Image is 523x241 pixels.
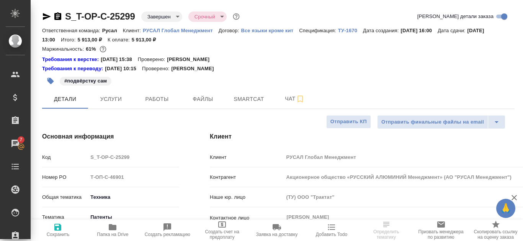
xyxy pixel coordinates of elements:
p: Договор: [219,28,241,33]
button: 1929.66 RUB; [98,44,108,54]
button: Завершен [145,13,173,20]
span: [PERSON_NAME] детали заказа [417,13,494,20]
h4: Клиент [210,132,515,141]
span: Отправить КП [330,117,367,126]
p: Код [42,154,88,161]
span: Призвать менеджера по развитию [418,229,464,240]
p: Все языки кроме кит [241,28,299,33]
p: Русал [102,28,123,33]
button: Создать рекламацию [140,220,195,241]
div: Завершен [141,12,182,22]
input: Пустое поле [88,172,179,183]
button: Скопировать ссылку на оценку заказа [468,220,523,241]
a: Все языки кроме кит [241,27,299,33]
input: Пустое поле [88,152,179,163]
span: Добавить Todo [316,232,347,237]
button: Добавить Todo [304,220,359,241]
span: 🙏 [499,200,512,216]
p: 5 913,00 ₽ [77,37,108,43]
p: [DATE] 16:00 [401,28,438,33]
div: Нажми, чтобы открыть папку с инструкцией [42,56,101,63]
a: 7 [2,134,29,153]
p: Контрагент [210,173,284,181]
div: Нажми, чтобы открыть папку с инструкцией [42,65,105,73]
p: Общая тематика [42,193,88,201]
span: Услуги [93,94,129,104]
p: #подвёрстку сам [64,77,107,85]
p: Ответственная команда: [42,28,102,33]
button: Добавить тэг [42,73,59,89]
span: Заявка на доставку [256,232,297,237]
p: Клиент [210,154,284,161]
span: Smartcat [230,94,267,104]
p: [DATE] 15:38 [101,56,138,63]
p: Проверено: [142,65,172,73]
button: Папка на Drive [85,220,140,241]
p: 61% [86,46,98,52]
a: S_T-OP-C-25299 [65,11,135,21]
button: Отправить КП [326,115,371,129]
button: Сохранить [31,220,85,241]
span: Детали [47,94,83,104]
p: Дата сдачи: [438,28,467,33]
button: Создать счет на предоплату [195,220,250,241]
a: ТУ-1670 [338,27,363,33]
button: Скопировать ссылку [53,12,62,21]
p: Тематика [42,213,88,221]
button: Скопировать ссылку для ЯМессенджера [42,12,51,21]
p: Проверено: [138,56,167,63]
p: [PERSON_NAME] [167,56,215,63]
button: Доп статусы указывают на важность/срочность заказа [231,12,241,21]
span: Скопировать ссылку на оценку заказа [473,229,518,240]
p: Контактное лицо [210,214,284,222]
p: [DATE] 10:15 [105,65,142,73]
span: Чат [276,94,313,104]
p: Итого: [61,37,77,43]
span: Сохранить [47,232,70,237]
button: 🙏 [496,199,515,218]
a: Требования к верстке: [42,56,101,63]
div: Патенты [88,211,179,224]
span: 7 [15,136,27,144]
span: Работы [139,94,175,104]
p: [PERSON_NAME] [171,65,219,73]
button: Призвать менеджера по развитию [413,220,468,241]
p: ТУ-1670 [338,28,363,33]
p: РУСАЛ Глобал Менеджмент [143,28,219,33]
span: Создать счет на предоплату [199,229,245,240]
div: split button [377,115,505,129]
div: Техника [88,191,179,204]
span: Создать рекламацию [145,232,190,237]
h4: Основная информация [42,132,179,141]
p: Клиент: [123,28,143,33]
p: Номер PO [42,173,88,181]
p: Спецификация: [299,28,338,33]
span: Определить тематику [363,229,409,240]
span: подвёрстку сам [59,77,112,84]
a: Требования к переводу: [42,65,105,73]
span: Отправить финальные файлы на email [381,118,484,127]
span: Папка на Drive [97,232,128,237]
span: Файлы [185,94,221,104]
a: РУСАЛ Глобал Менеджмент [143,27,219,33]
button: Заявка на доставку [250,220,304,241]
p: 5 913,00 ₽ [132,37,162,43]
p: Наше юр. лицо [210,193,284,201]
p: Дата создания: [363,28,400,33]
svg: Подписаться [296,94,305,104]
button: Определить тематику [359,220,413,241]
p: К оплате: [108,37,132,43]
div: Завершен [188,12,227,22]
p: Маржинальность: [42,46,86,52]
button: Срочный [192,13,217,20]
button: Отправить финальные файлы на email [377,115,488,129]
